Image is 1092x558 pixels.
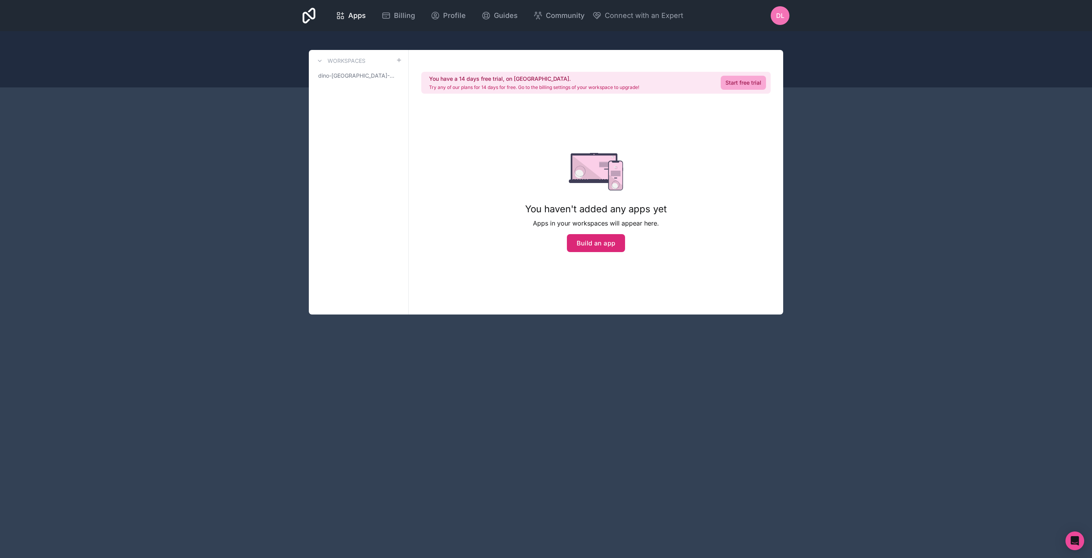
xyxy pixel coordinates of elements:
a: dino-[GEOGRAPHIC_DATA]-workspace [315,69,402,83]
a: Guides [475,7,524,24]
button: Build an app [567,234,625,252]
div: Open Intercom Messenger [1065,531,1084,550]
span: dino-[GEOGRAPHIC_DATA]-workspace [318,72,396,80]
button: Connect with an Expert [592,10,683,21]
a: Profile [424,7,472,24]
h2: You have a 14 days free trial, on [GEOGRAPHIC_DATA]. [429,75,639,83]
a: Apps [330,7,372,24]
span: DL [776,11,784,20]
h1: You haven't added any apps yet [525,203,667,215]
span: Community [546,10,584,21]
a: Workspaces [315,56,365,66]
h3: Workspaces [328,57,365,65]
a: Community [527,7,591,24]
span: Connect with an Expert [605,10,683,21]
a: Start free trial [721,76,766,90]
span: Profile [443,10,466,21]
a: Billing [375,7,421,24]
span: Billing [394,10,415,21]
span: Apps [348,10,366,21]
img: empty state [569,153,623,190]
p: Try any of our plans for 14 days for free. Go to the billing settings of your workspace to upgrade! [429,84,639,91]
p: Apps in your workspaces will appear here. [525,219,667,228]
span: Guides [494,10,518,21]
